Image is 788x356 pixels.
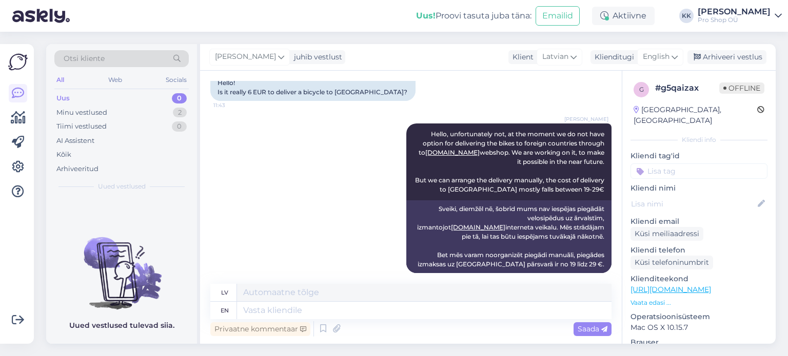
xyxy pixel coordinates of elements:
div: Arhiveeritud [56,164,98,174]
span: [PERSON_NAME] [215,51,276,62]
div: 2 [173,108,187,118]
span: Otsi kliente [64,53,105,64]
div: Küsi telefoninumbrit [631,256,713,269]
p: Klienditeekond [631,274,767,284]
span: 11:43 [213,101,252,109]
p: Kliendi nimi [631,183,767,194]
p: Operatsioonisüsteem [631,311,767,322]
button: Emailid [536,6,580,26]
span: English [643,51,669,62]
div: [GEOGRAPHIC_DATA], [GEOGRAPHIC_DATA] [634,104,757,126]
div: Aktiivne [592,7,655,25]
span: Offline [719,82,764,94]
p: Vaata edasi ... [631,298,767,307]
div: Hello! Is it really 6 EUR to deliver a bicycle to [GEOGRAPHIC_DATA]? [210,74,416,101]
div: Kliendi info [631,135,767,144]
input: Lisa tag [631,163,767,179]
span: Saada [578,324,607,333]
span: Hello, unfortunately not, at the moment we do not have option for delivering the bikes to foreign... [415,130,606,193]
img: Askly Logo [8,52,28,72]
div: Minu vestlused [56,108,107,118]
p: Kliendi email [631,216,767,227]
input: Lisa nimi [631,198,756,210]
span: g [639,86,644,93]
span: 11:55 [570,274,608,281]
div: Sveiki, diemžēl nē, šobrīd mums nav iespējas piegādāt velosipēdus uz ārvalstīm, izmantojot intern... [406,200,612,273]
a: [URL][DOMAIN_NAME] [631,285,711,294]
div: Uus [56,93,70,103]
div: # g5qaizax [655,82,719,94]
a: [DOMAIN_NAME] [451,223,505,231]
div: KK [679,9,694,23]
div: Proovi tasuta juba täna: [416,10,531,22]
div: Pro Shop OÜ [698,16,771,24]
div: Tiimi vestlused [56,121,107,132]
p: Kliendi tag'id [631,151,767,161]
div: Kõik [56,150,71,160]
a: [DOMAIN_NAME] [425,149,480,156]
div: Klienditugi [590,52,634,62]
span: [PERSON_NAME] [564,115,608,123]
div: AI Assistent [56,136,94,146]
p: Kliendi telefon [631,245,767,256]
span: Latvian [542,51,568,62]
a: [PERSON_NAME]Pro Shop OÜ [698,8,782,24]
div: juhib vestlust [290,52,342,62]
div: Klient [508,52,534,62]
span: Uued vestlused [98,182,146,191]
div: lv [221,284,228,301]
div: [PERSON_NAME] [698,8,771,16]
p: Uued vestlused tulevad siia. [69,320,174,331]
div: Küsi meiliaadressi [631,227,703,241]
div: Socials [164,73,189,87]
div: Web [106,73,124,87]
p: Brauser [631,337,767,348]
img: No chats [46,219,197,311]
div: 0 [172,93,187,103]
b: Uus! [416,11,436,20]
div: en [221,302,229,319]
div: All [54,73,66,87]
div: Privaatne kommentaar [210,322,310,336]
p: Mac OS X 10.15.7 [631,322,767,333]
div: 0 [172,121,187,132]
div: Arhiveeri vestlus [687,50,766,64]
